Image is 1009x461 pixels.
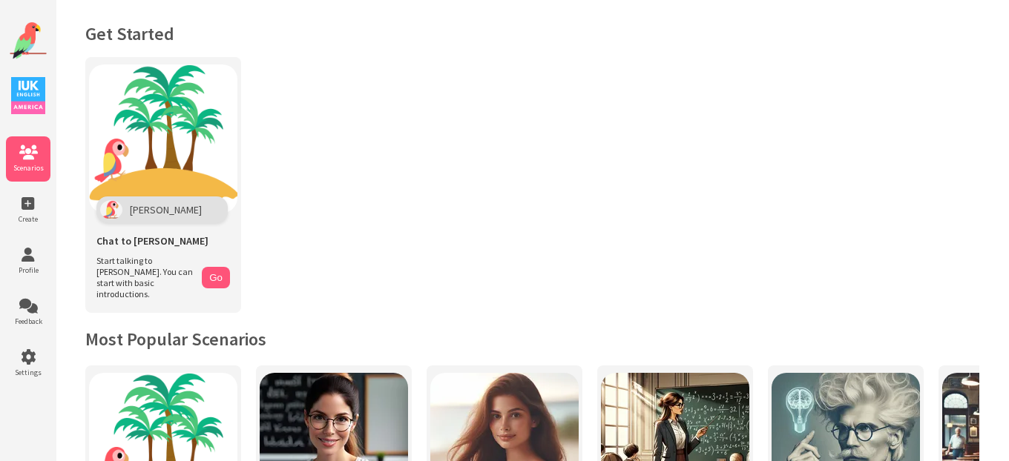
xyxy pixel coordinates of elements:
span: Profile [6,265,50,275]
h2: Most Popular Scenarios [85,328,979,351]
button: Go [202,267,230,288]
span: Scenarios [6,163,50,173]
img: IUK Logo [11,77,45,114]
span: Create [6,214,50,224]
span: Chat to [PERSON_NAME] [96,234,208,248]
span: Feedback [6,316,50,326]
img: Polly [100,200,122,219]
h1: Get Started [85,22,979,45]
span: Settings [6,368,50,377]
span: Start talking to [PERSON_NAME]. You can start with basic introductions. [96,255,194,299]
span: [PERSON_NAME] [130,203,202,216]
img: Website Logo [10,22,47,59]
img: Chat with Polly [89,64,237,213]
